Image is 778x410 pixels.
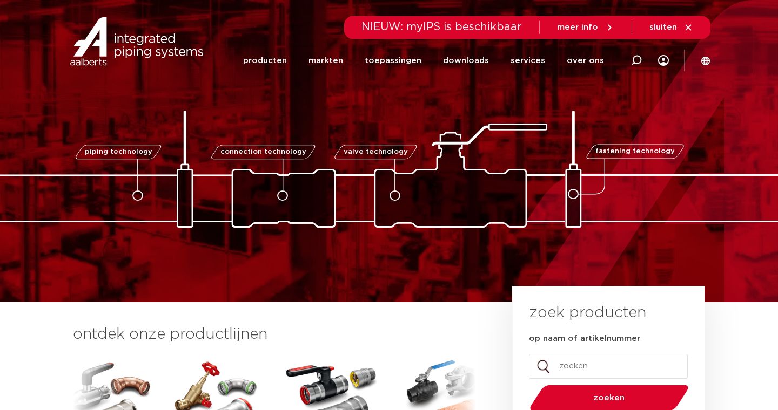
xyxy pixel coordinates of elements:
nav: Menu [243,40,604,81]
a: over ons [567,40,604,81]
span: zoeken [558,394,661,402]
label: op naam of artikelnummer [529,333,640,344]
a: sluiten [649,23,693,32]
a: toepassingen [365,40,421,81]
span: fastening technology [595,148,675,155]
span: NIEUW: myIPS is beschikbaar [361,22,522,32]
span: piping technology [84,148,152,155]
a: downloads [443,40,489,81]
a: services [511,40,545,81]
input: zoeken [529,354,688,379]
a: meer info [557,23,614,32]
span: valve technology [343,148,407,155]
h3: ontdek onze productlijnen [73,324,476,345]
h3: zoek producten [529,302,646,324]
span: connection technology [220,148,306,155]
span: meer info [557,23,598,31]
span: sluiten [649,23,677,31]
a: markten [308,40,343,81]
a: producten [243,40,287,81]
